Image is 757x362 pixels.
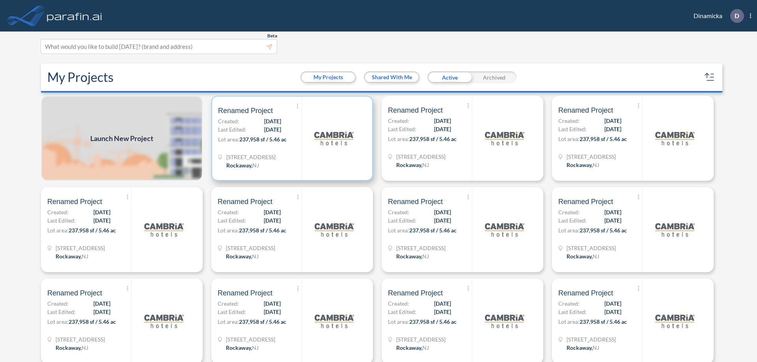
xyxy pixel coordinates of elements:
[144,210,184,249] img: logo
[226,344,252,351] span: Rockaway ,
[218,288,272,298] span: Renamed Project
[434,208,451,216] span: [DATE]
[47,197,102,206] span: Renamed Project
[82,253,88,260] span: NJ
[422,253,429,260] span: NJ
[69,318,116,325] span: 237,958 sf / 5.46 ac
[558,125,587,133] span: Last Edited:
[47,208,69,216] span: Created:
[558,299,580,308] span: Created:
[567,244,616,252] span: 321 Mt Hope Ave
[226,162,252,169] span: Rockaway ,
[239,318,286,325] span: 237,958 sf / 5.46 ac
[396,244,446,252] span: 321 Mt Hope Ave
[655,210,695,249] img: logo
[218,308,246,316] span: Last Edited:
[558,216,587,225] span: Last Edited:
[388,216,416,225] span: Last Edited:
[252,344,259,351] span: NJ
[47,227,69,234] span: Lot area:
[218,125,246,134] span: Last Edited:
[593,344,599,351] span: NJ
[567,252,599,260] div: Rockaway, NJ
[472,71,516,83] div: Archived
[434,308,451,316] span: [DATE]
[396,152,446,161] span: 321 Mt Hope Ave
[47,288,102,298] span: Renamed Project
[580,136,627,142] span: 237,958 sf / 5.46 ac
[56,335,105,343] span: 321 Mt Hope Ave
[47,216,76,225] span: Last Edited:
[567,152,616,161] span: 321 Mt Hope Ave
[56,344,82,351] span: Rockaway ,
[41,96,203,181] a: Launch New Project
[655,301,695,341] img: logo
[567,162,593,168] span: Rockaway ,
[580,227,627,234] span: 237,958 sf / 5.46 ac
[365,72,418,82] button: Shared With Me
[422,344,429,351] span: NJ
[434,125,451,133] span: [DATE]
[558,288,613,298] span: Renamed Project
[218,318,239,325] span: Lot area:
[604,216,621,225] span: [DATE]
[434,216,451,225] span: [DATE]
[388,227,409,234] span: Lot area:
[604,208,621,216] span: [DATE]
[396,253,422,260] span: Rockaway ,
[218,117,239,125] span: Created:
[396,344,422,351] span: Rockaway ,
[252,253,259,260] span: NJ
[703,71,716,84] button: sort
[409,318,457,325] span: 237,958 sf / 5.46 ac
[264,208,281,216] span: [DATE]
[226,161,259,169] div: Rockaway, NJ
[69,227,116,234] span: 237,958 sf / 5.46 ac
[388,106,443,115] span: Renamed Project
[388,299,409,308] span: Created:
[264,299,281,308] span: [DATE]
[422,162,429,168] span: NJ
[434,299,451,308] span: [DATE]
[226,252,259,260] div: Rockaway, NJ
[409,227,457,234] span: 237,958 sf / 5.46 ac
[388,318,409,325] span: Lot area:
[558,227,580,234] span: Lot area:
[56,343,88,352] div: Rockaway, NJ
[218,136,239,143] span: Lot area:
[604,125,621,133] span: [DATE]
[47,318,69,325] span: Lot area:
[93,308,110,316] span: [DATE]
[93,216,110,225] span: [DATE]
[41,96,203,181] img: add
[604,299,621,308] span: [DATE]
[485,301,524,341] img: logo
[388,136,409,142] span: Lot area:
[735,12,739,19] p: D
[396,335,446,343] span: 321 Mt Hope Ave
[218,197,272,206] span: Renamed Project
[558,318,580,325] span: Lot area:
[558,117,580,125] span: Created:
[604,117,621,125] span: [DATE]
[558,308,587,316] span: Last Edited:
[56,253,82,260] span: Rockaway ,
[218,299,239,308] span: Created:
[567,161,599,169] div: Rockaway, NJ
[315,301,354,341] img: logo
[226,244,275,252] span: 321 Mt Hope Ave
[593,253,599,260] span: NJ
[264,216,281,225] span: [DATE]
[218,106,273,115] span: Renamed Project
[314,119,354,158] img: logo
[302,72,355,82] button: My Projects
[82,344,88,351] span: NJ
[409,136,457,142] span: 237,958 sf / 5.46 ac
[47,308,76,316] span: Last Edited:
[226,343,259,352] div: Rockaway, NJ
[56,252,88,260] div: Rockaway, NJ
[580,318,627,325] span: 237,958 sf / 5.46 ac
[396,161,429,169] div: Rockaway, NJ
[567,343,599,352] div: Rockaway, NJ
[264,117,281,125] span: [DATE]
